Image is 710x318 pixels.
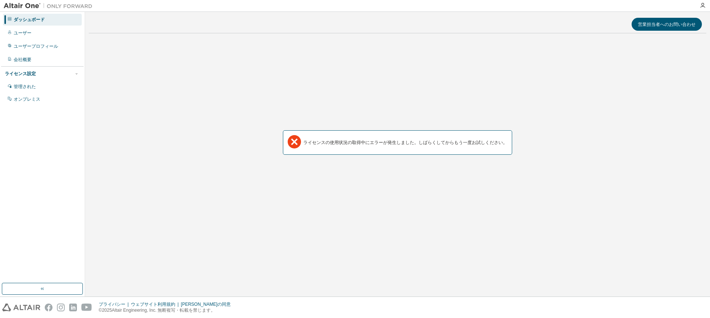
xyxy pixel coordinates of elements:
font: 営業担当者へのお問い合わせ [638,21,696,27]
font: © [99,308,102,313]
font: ダッシュボード [14,17,45,22]
font: ライセンス設定 [5,71,36,76]
img: youtube.svg [81,304,92,311]
font: [PERSON_NAME]の同意 [181,302,231,307]
img: altair_logo.svg [2,304,40,311]
font: 会社概要 [14,57,31,62]
font: Altair Engineering, Inc. 無断複写・転載を禁じます。 [112,308,215,313]
img: instagram.svg [57,304,65,311]
font: ユーザー [14,30,31,36]
font: ライセンスの使用状況の取得中にエラーが発生しました。しばらくしてからもう一度お試しください。 [303,140,507,145]
font: ウェブサイト利用規約 [131,302,175,307]
font: プライバシー [99,302,125,307]
font: 管理された [14,84,36,89]
img: linkedin.svg [69,304,77,311]
font: 2025 [102,308,112,313]
button: 営業担当者へのお問い合わせ [632,18,702,31]
img: facebook.svg [45,304,53,311]
font: オンプレミス [14,97,40,102]
font: ユーザープロフィール [14,44,58,49]
img: アルタイルワン [4,2,96,10]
